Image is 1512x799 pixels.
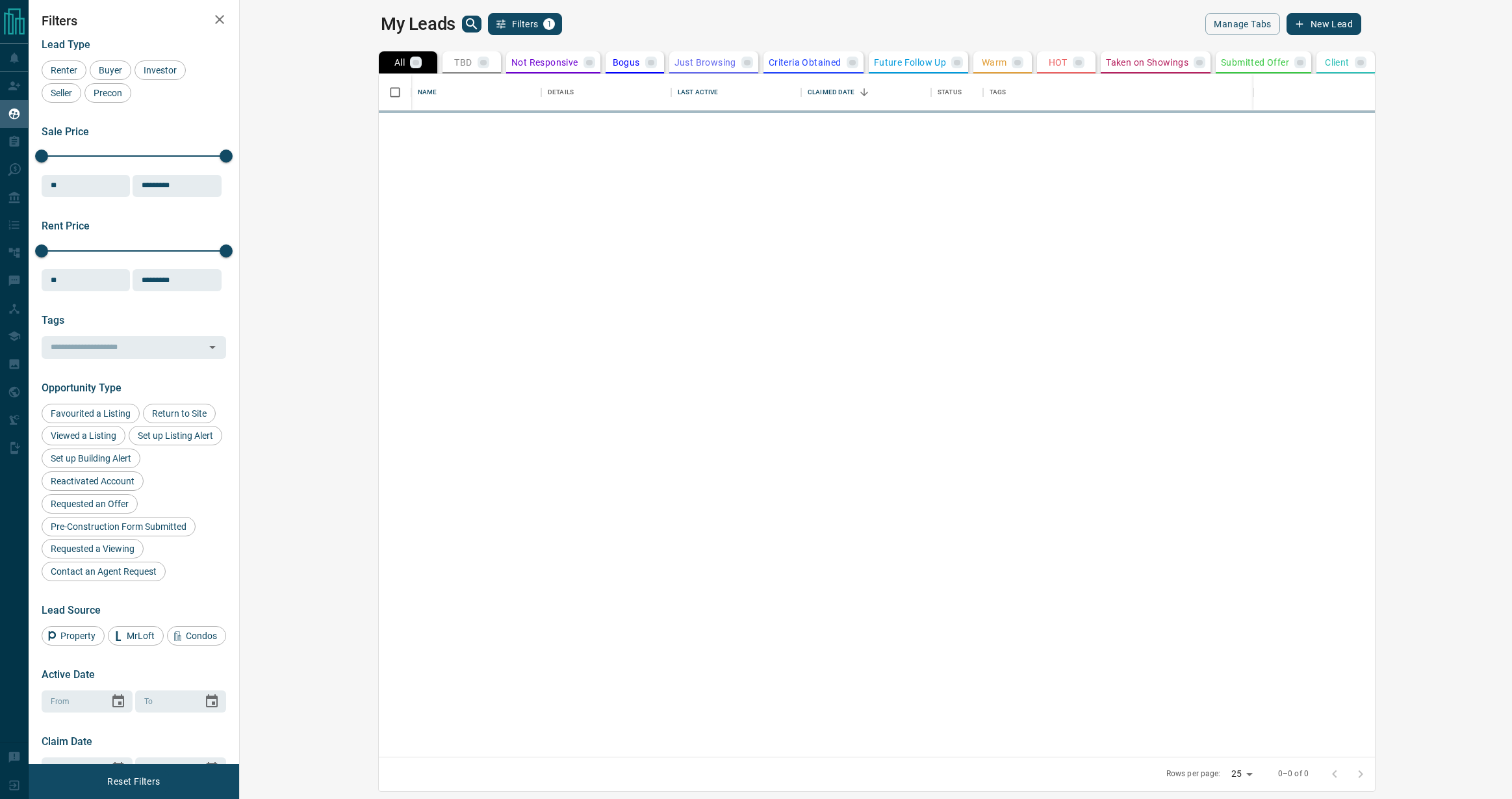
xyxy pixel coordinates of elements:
span: Investor [139,65,181,75]
p: All [394,58,405,67]
div: Name [418,74,437,111]
p: TBD [454,58,472,67]
div: Investor [135,60,186,80]
span: Reactivated Account [46,476,139,486]
div: Seller [42,83,81,103]
span: Viewed a Listing [46,430,121,441]
div: Viewed a Listing [42,426,125,445]
span: Renter [46,65,82,75]
div: Last Active [678,74,718,111]
div: Reactivated Account [42,471,144,491]
h1: My Leads [381,14,455,34]
button: Filters1 [488,13,563,35]
button: Choose date [199,688,225,714]
span: Contact an Agent Request [46,566,161,577]
div: 25 [1226,765,1257,783]
span: 1 [545,20,554,29]
span: Lead Type [42,38,90,51]
div: Set up Building Alert [42,449,140,468]
span: Opportunity Type [42,382,122,394]
div: Contact an Agent Request [42,562,166,581]
span: Sale Price [42,125,89,138]
div: Buyer [90,60,131,80]
div: Return to Site [143,404,216,423]
span: Condos [181,631,222,641]
button: Open [203,338,222,356]
p: Bogus [613,58,640,67]
button: Choose date [105,756,131,782]
p: HOT [1049,58,1068,67]
div: Last Active [671,74,801,111]
span: Precon [89,88,127,98]
div: Property [42,626,105,646]
span: Set up Listing Alert [133,430,218,441]
span: Lead Source [42,604,101,616]
p: Warm [982,58,1007,67]
div: Precon [84,83,131,103]
span: Rent Price [42,220,90,232]
button: Reset Filters [99,770,168,792]
p: Client [1325,58,1349,67]
span: MrLoft [122,631,159,641]
button: New Lead [1287,13,1361,35]
div: Pre-Construction Form Submitted [42,517,196,536]
button: Choose date [105,688,131,714]
div: Details [541,74,671,111]
span: Requested a Viewing [46,544,139,554]
span: Claim Date [42,735,92,748]
div: Tags [990,74,1006,111]
div: Claimed Date [808,74,855,111]
div: Renter [42,60,86,80]
div: Claimed Date [801,74,931,111]
p: Not Responsive [511,58,578,67]
div: Details [548,74,574,111]
p: Taken on Showings [1106,58,1188,67]
div: Set up Listing Alert [129,426,222,445]
span: Active Date [42,668,95,681]
span: Buyer [94,65,127,75]
button: search button [462,16,481,33]
div: Name [411,74,541,111]
span: Pre-Construction Form Submitted [46,521,191,532]
span: Requested an Offer [46,499,133,509]
button: Choose date [199,756,225,782]
div: Requested an Offer [42,494,138,514]
span: Set up Building Alert [46,453,136,464]
div: Requested a Viewing [42,539,144,558]
div: Favourited a Listing [42,404,140,423]
span: Favourited a Listing [46,408,135,419]
p: Submitted Offer [1221,58,1289,67]
span: Return to Site [147,408,211,419]
button: Sort [855,83,873,101]
p: Just Browsing [674,58,736,67]
p: Future Follow Up [874,58,946,67]
span: Seller [46,88,77,98]
h2: Filters [42,13,226,29]
button: Manage Tabs [1205,13,1279,35]
p: Criteria Obtained [769,58,841,67]
p: 0–0 of 0 [1278,768,1309,779]
div: Status [931,74,983,111]
div: MrLoft [108,626,164,646]
div: Status [938,74,962,111]
div: Condos [167,626,226,646]
span: Property [56,631,100,641]
p: Rows per page: [1166,768,1221,779]
span: Tags [42,314,64,326]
